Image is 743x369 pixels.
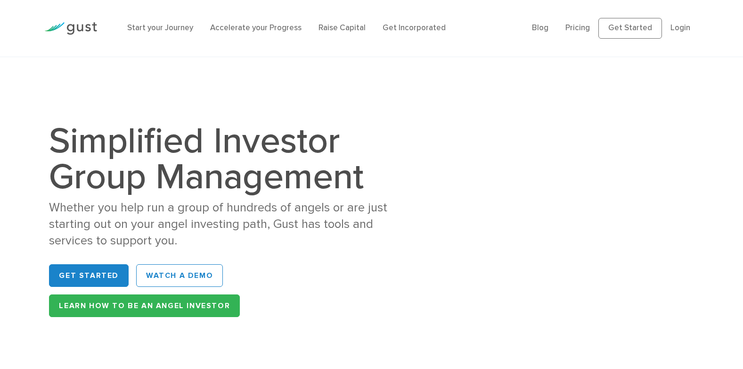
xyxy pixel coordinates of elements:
[44,22,97,35] img: Gust Logo
[565,23,590,33] a: Pricing
[670,23,690,33] a: Login
[532,23,548,33] a: Blog
[49,294,240,317] a: Learn How to be an Angel Investor
[383,23,446,33] a: Get Incorporated
[318,23,366,33] a: Raise Capital
[49,264,129,287] a: Get Started
[49,200,419,249] div: Whether you help run a group of hundreds of angels or are just starting out on your angel investi...
[598,18,662,39] a: Get Started
[49,123,419,195] h1: Simplified Investor Group Management
[210,23,302,33] a: Accelerate your Progress
[127,23,193,33] a: Start your Journey
[136,264,223,287] a: WATCH A DEMO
